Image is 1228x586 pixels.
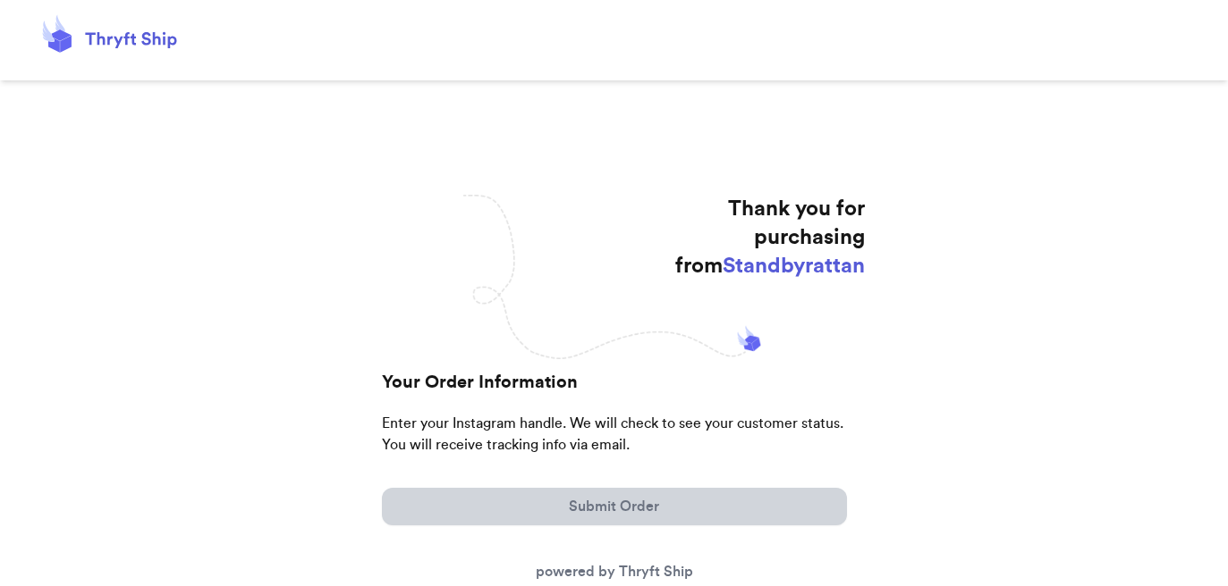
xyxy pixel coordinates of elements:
button: Submit Order [382,488,847,525]
h2: Your Order Information [382,370,847,413]
h1: Thank you for purchasing from [665,195,865,280]
p: Enter your Instagram handle. We will check to see your customer status. You will receive tracking... [382,413,847,473]
a: powered by Thryft Ship [536,565,693,579]
span: Standbyrattan [723,255,865,277]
